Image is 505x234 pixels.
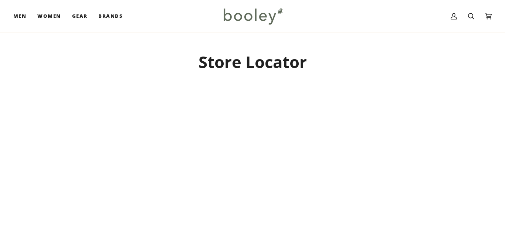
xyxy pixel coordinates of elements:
img: Booley [220,6,285,27]
span: Brands [98,13,123,20]
span: Gear [72,13,88,20]
h2: Store Locator [13,52,492,72]
span: Women [37,13,61,20]
span: Men [13,13,26,20]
